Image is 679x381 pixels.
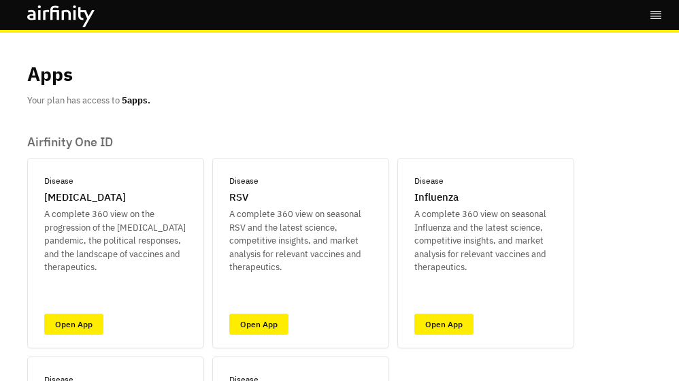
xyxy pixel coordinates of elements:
p: Disease [44,175,73,187]
p: Airfinity One ID [27,135,652,150]
p: RSV [229,190,248,205]
p: Influenza [414,190,459,205]
a: Open App [229,314,288,335]
p: A complete 360 view on seasonal RSV and the latest science, competitive insights, and market anal... [229,208,372,274]
p: Apps [27,60,73,88]
p: Your plan has access to [27,94,150,107]
p: A complete 360 view on the progression of the [MEDICAL_DATA] pandemic, the political responses, a... [44,208,187,274]
p: Disease [229,175,259,187]
p: Disease [414,175,444,187]
a: Open App [414,314,474,335]
a: Open App [44,314,103,335]
b: 5 apps. [122,95,150,106]
p: A complete 360 view on seasonal Influenza and the latest science, competitive insights, and marke... [414,208,557,274]
p: [MEDICAL_DATA] [44,190,126,205]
